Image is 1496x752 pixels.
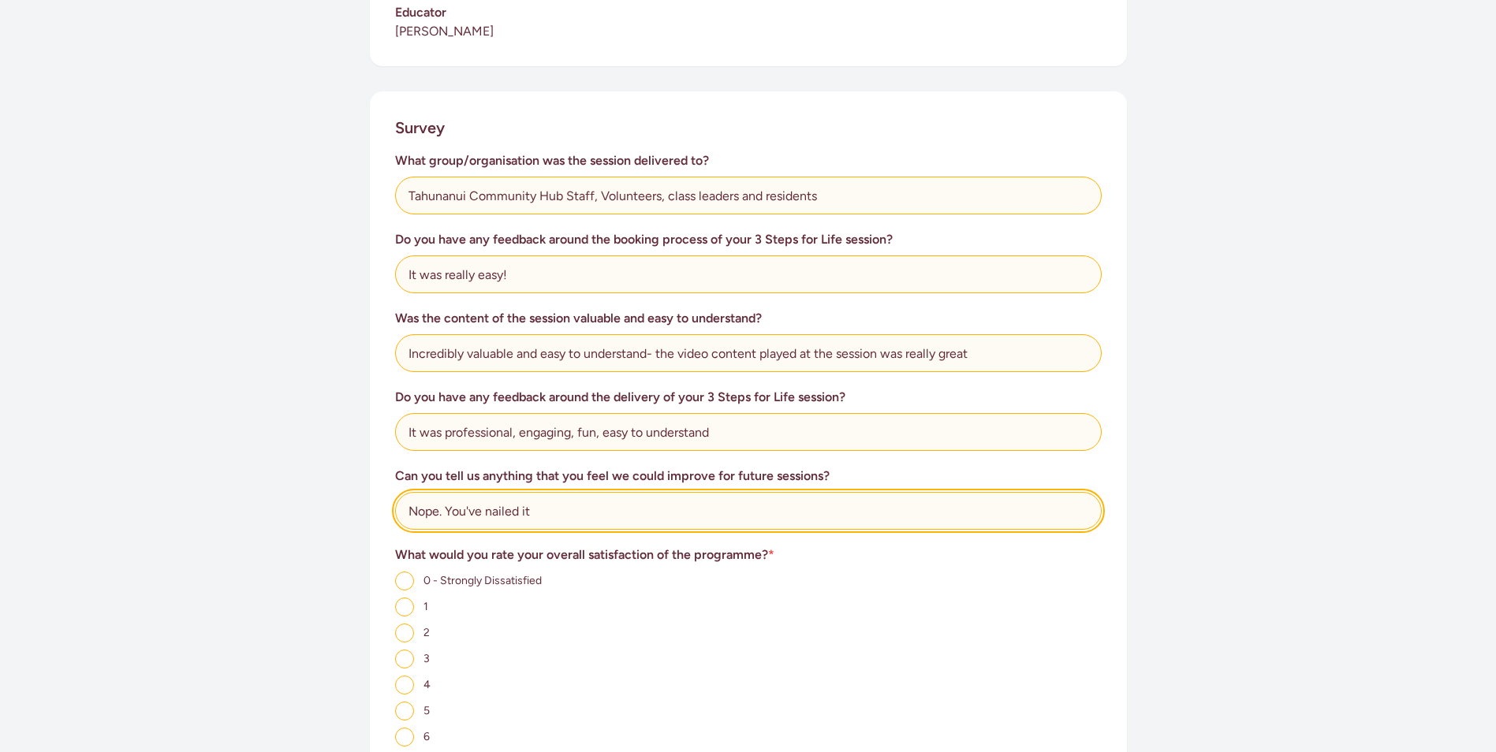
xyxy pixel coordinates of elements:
span: 2 [423,626,430,639]
span: 3 [423,652,430,665]
h3: What group/organisation was the session delivered to? [395,151,1102,170]
h3: Can you tell us anything that you feel we could improve for future sessions? [395,467,1102,486]
input: 4 [395,676,414,694]
input: 2 [395,624,414,642]
span: 1 [423,600,428,613]
span: 0 - Strongly Dissatisfied [423,574,542,587]
p: [PERSON_NAME] [395,22,1102,41]
span: 6 [423,730,430,743]
input: 0 - Strongly Dissatisfied [395,571,414,590]
input: 3 [395,650,414,668]
h3: Do you have any feedback around the booking process of your 3 Steps for Life session? [395,230,1102,249]
h2: Survey [395,117,445,139]
input: 5 [395,702,414,720]
h3: What would you rate your overall satisfaction of the programme? [395,545,1102,564]
input: 1 [395,598,414,616]
span: 5 [423,704,430,717]
span: 4 [423,678,431,691]
h3: Do you have any feedback around the delivery of your 3 Steps for Life session? [395,388,1102,407]
input: 6 [395,728,414,746]
h3: Educator [395,3,1102,22]
h3: Was the content of the session valuable and easy to understand? [395,309,1102,328]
